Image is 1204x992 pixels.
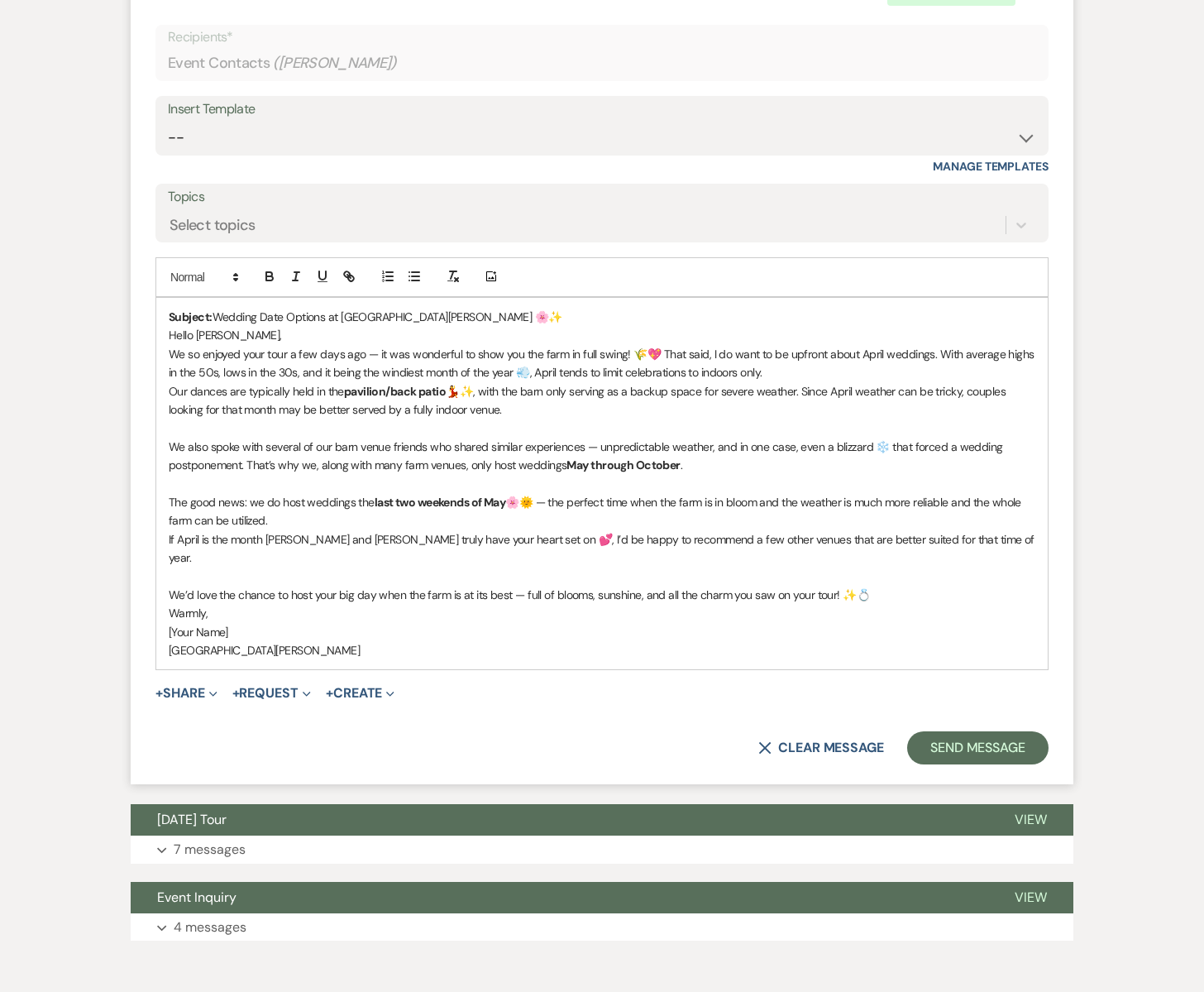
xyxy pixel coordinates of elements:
[168,47,1036,79] div: Event Contacts
[168,185,1036,209] label: Topics
[155,687,217,700] button: Share
[174,839,246,860] p: 7 messages
[273,52,397,74] span: ( [PERSON_NAME] )
[169,641,1035,659] p: [GEOGRAPHIC_DATA][PERSON_NAME]
[174,917,246,938] p: 4 messages
[169,309,213,324] strong: Subject:
[169,308,1035,326] p: Wedding Date Options at [GEOGRAPHIC_DATA][PERSON_NAME] 🌸✨
[988,882,1073,913] button: View
[169,493,1035,530] p: The good news: we do host weddings the 🌸🌞 — the perfect time when the farm is in bloom and the we...
[375,495,506,510] strong: last two weekends of May
[168,98,1036,122] div: Insert Template
[169,623,1035,641] p: [Your Name]
[326,687,394,700] button: Create
[168,26,1036,48] p: Recipients*
[155,687,163,700] span: +
[933,159,1049,174] a: Manage Templates
[169,586,1035,604] p: We’d love the chance to host your big day when the farm is at its best — full of blooms, sunshine...
[170,213,256,236] div: Select topics
[169,326,1035,344] p: Hello [PERSON_NAME],
[169,382,1035,419] p: Our dances are typically held in the 💃✨, with the barn only serving as a backup space for severe ...
[758,741,884,755] button: Clear message
[169,530,1035,568] p: If April is the month [PERSON_NAME] and [PERSON_NAME] truly have your heart set on 💕, I’d be happ...
[988,804,1073,836] button: View
[1015,889,1047,906] span: View
[1015,811,1047,828] span: View
[169,345,1035,382] p: We so enjoyed your tour a few days ago — it was wonderful to show you the farm in full swing! 🌾💖 ...
[131,836,1073,864] button: 7 messages
[131,913,1073,942] button: 4 messages
[157,889,236,906] span: Event Inquiry
[344,384,446,399] strong: pavilion/back patio
[232,687,311,700] button: Request
[131,882,988,913] button: Event Inquiry
[169,604,1035,622] p: Warmly,
[169,438,1035,475] p: We also spoke with several of our barn venue friends who shared similar experiences — unpredictab...
[566,458,680,472] strong: May through October
[232,687,240,700] span: +
[326,687,333,700] span: +
[131,804,988,836] button: [DATE] Tour
[157,811,227,828] span: [DATE] Tour
[907,731,1049,764] button: Send Message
